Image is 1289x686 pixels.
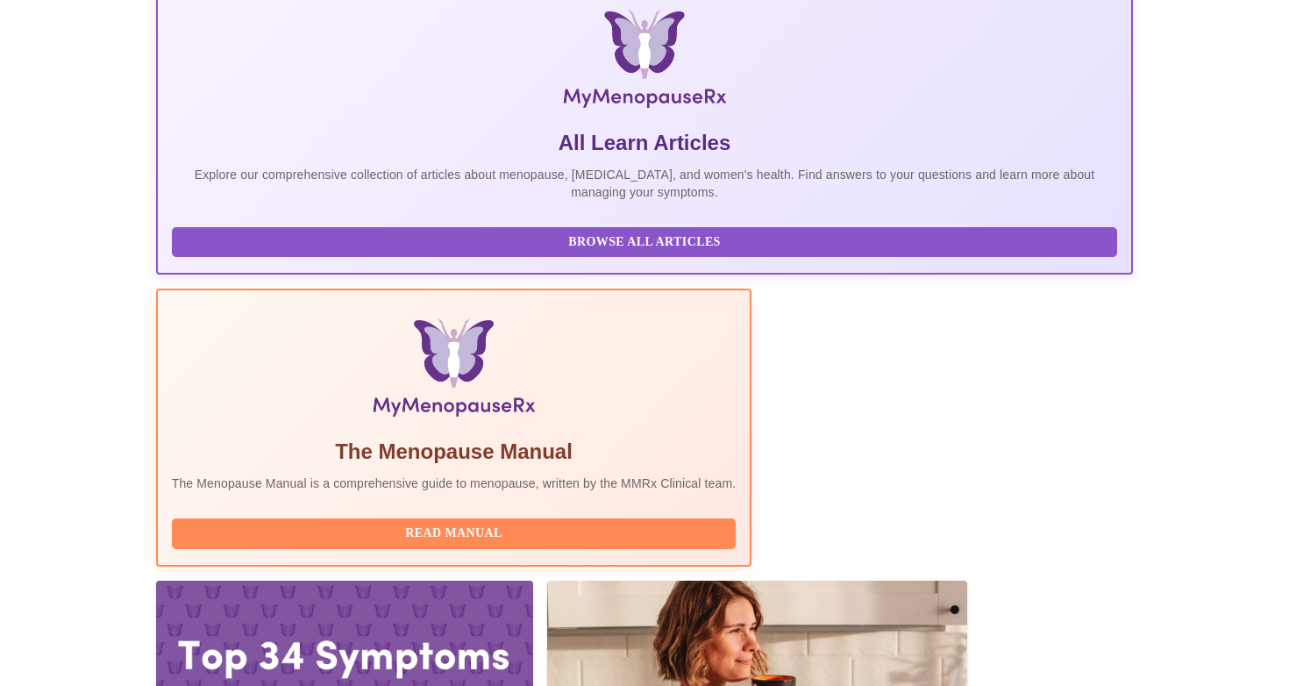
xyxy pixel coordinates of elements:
[172,233,1122,248] a: Browse All Articles
[172,525,741,540] a: Read Manual
[172,227,1118,258] button: Browse All Articles
[261,318,646,424] img: Menopause Manual
[189,523,719,545] span: Read Manual
[189,232,1100,254] span: Browse All Articles
[172,475,737,492] p: The Menopause Manual is a comprehensive guide to menopause, written by the MMRx Clinical team.
[172,129,1118,157] h5: All Learn Articles
[318,10,971,115] img: MyMenopauseRx Logo
[172,166,1118,201] p: Explore our comprehensive collection of articles about menopause, [MEDICAL_DATA], and women's hea...
[172,518,737,549] button: Read Manual
[172,438,737,466] h5: The Menopause Manual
